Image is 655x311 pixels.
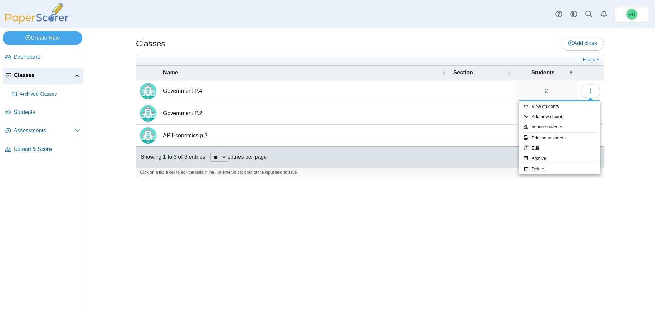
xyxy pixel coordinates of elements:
[3,31,82,45] a: Create New
[596,7,611,22] a: Alerts
[515,125,577,146] a: 32
[519,153,600,164] a: Archive
[14,53,80,61] span: Dashboard
[515,102,577,124] a: 18
[160,125,450,147] td: AP Economics p.3
[14,145,80,153] span: Upload & Score
[569,66,573,80] span: Students : Activate to invert sorting
[3,49,83,66] a: Dashboard
[531,70,554,75] span: Students
[453,70,473,75] span: Section
[140,127,156,144] img: Locally created class
[615,6,649,23] a: Robert Bartz
[10,86,83,102] a: Archived Classes
[519,101,600,112] a: View students
[140,105,156,122] img: Locally created class
[626,9,637,20] span: Robert Bartz
[136,167,604,178] div: Click on a table cell to edit the data inline. Hit enter or click out of the input field to save.
[160,102,450,125] td: Government P.2
[507,66,511,80] span: Section : Activate to sort
[163,70,178,75] span: Name
[519,112,600,122] a: Add new student
[227,154,267,160] label: entries per page
[14,72,74,79] span: Classes
[561,37,604,50] a: Add class
[3,19,71,25] a: PaperScorer
[3,68,83,84] a: Classes
[160,80,450,102] td: Government P.4
[628,12,635,17] span: Robert Bartz
[14,109,80,116] span: Students
[3,104,83,121] a: Students
[442,66,446,80] span: Name : Activate to sort
[519,164,600,174] a: Delete
[20,91,80,98] span: Archived Classes
[3,123,83,139] a: Assessments
[519,122,600,132] a: Import students
[14,127,75,135] span: Assessments
[519,133,600,143] a: Print scan sheets
[568,40,597,46] span: Add class
[3,141,83,158] a: Upload & Score
[136,147,205,167] div: Showing 1 to 3 of 3 entries
[581,56,602,63] a: Filters
[140,83,156,99] img: Locally created class
[519,143,600,153] a: Edit
[515,80,577,102] a: 2
[3,3,71,24] img: PaperScorer
[136,38,165,50] h1: Classes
